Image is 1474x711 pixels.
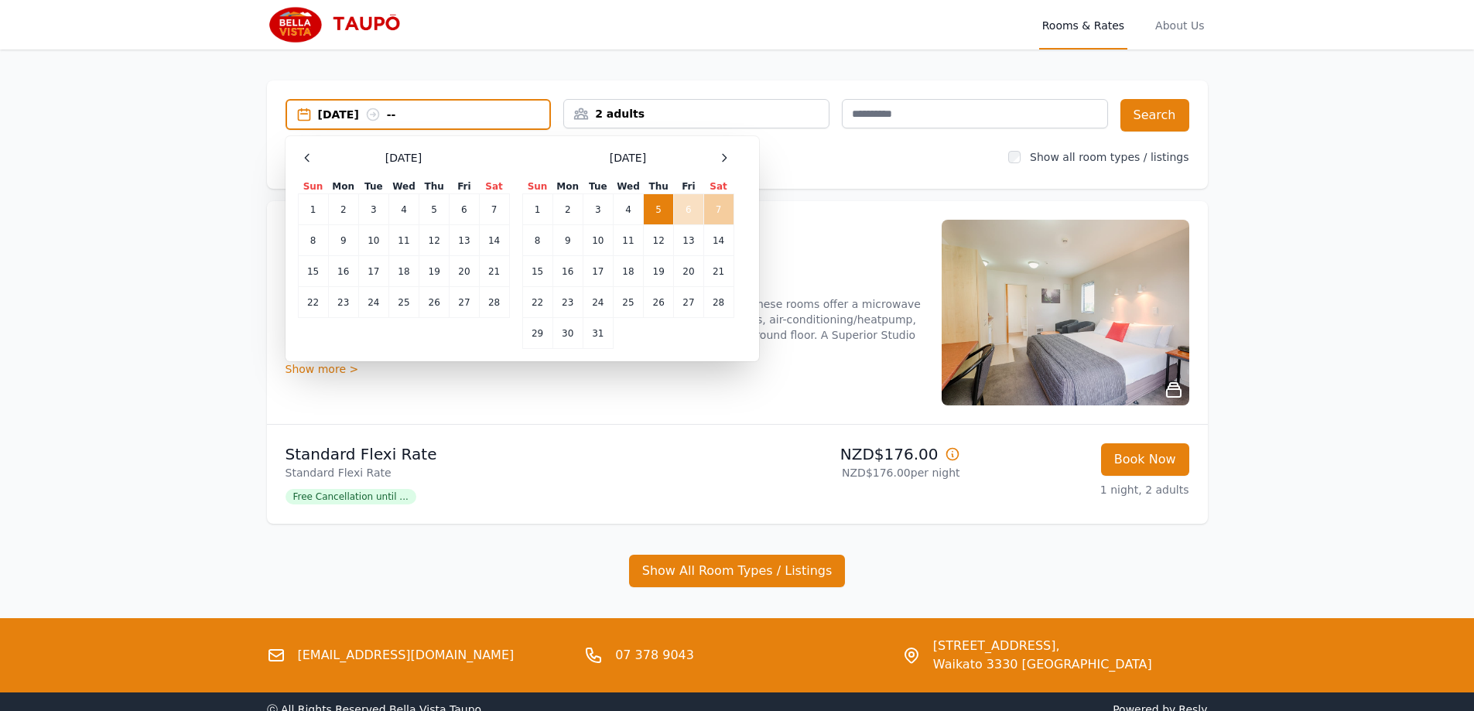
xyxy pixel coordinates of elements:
td: 17 [583,256,613,287]
td: 23 [552,287,583,318]
td: 15 [298,256,328,287]
td: 6 [674,194,703,225]
td: 21 [479,256,509,287]
p: NZD$176.00 [744,443,960,465]
td: 27 [450,287,479,318]
td: 1 [298,194,328,225]
img: Bella Vista Taupo [267,6,416,43]
td: 13 [450,225,479,256]
label: Show all room types / listings [1030,151,1188,163]
div: 2 adults [564,106,829,121]
th: Wed [613,179,643,194]
td: 22 [522,287,552,318]
th: Sat [479,179,509,194]
td: 23 [328,287,358,318]
td: 26 [419,287,450,318]
td: 4 [388,194,419,225]
td: 6 [450,194,479,225]
td: 25 [613,287,643,318]
th: Tue [358,179,388,194]
td: 2 [552,194,583,225]
td: 9 [552,225,583,256]
td: 1 [522,194,552,225]
th: Thu [644,179,674,194]
td: 11 [388,225,419,256]
td: 7 [703,194,734,225]
button: Search [1120,99,1189,132]
td: 14 [703,225,734,256]
td: 10 [358,225,388,256]
p: Standard Flexi Rate [286,465,731,480]
button: Show All Room Types / Listings [629,555,846,587]
td: 5 [644,194,674,225]
p: 1 night, 2 adults [973,482,1189,497]
td: 14 [479,225,509,256]
td: 8 [298,225,328,256]
th: Wed [388,179,419,194]
td: 15 [522,256,552,287]
td: 11 [613,225,643,256]
button: Book Now [1101,443,1189,476]
p: NZD$176.00 per night [744,465,960,480]
div: [DATE] -- [318,107,550,122]
td: 25 [388,287,419,318]
td: 16 [328,256,358,287]
th: Fri [450,179,479,194]
td: 19 [644,256,674,287]
td: 16 [552,256,583,287]
td: 21 [703,256,734,287]
th: Sun [522,179,552,194]
td: 13 [674,225,703,256]
p: Standard Flexi Rate [286,443,731,465]
th: Mon [328,179,358,194]
span: Waikato 3330 [GEOGRAPHIC_DATA] [933,655,1152,674]
td: 28 [703,287,734,318]
td: 12 [419,225,450,256]
a: [EMAIL_ADDRESS][DOMAIN_NAME] [298,646,515,665]
td: 9 [328,225,358,256]
td: 5 [419,194,450,225]
td: 31 [583,318,613,349]
td: 3 [358,194,388,225]
td: 7 [479,194,509,225]
td: 18 [613,256,643,287]
td: 17 [358,256,388,287]
td: 2 [328,194,358,225]
span: [DATE] [385,150,422,166]
td: 22 [298,287,328,318]
th: Mon [552,179,583,194]
th: Fri [674,179,703,194]
a: 07 378 9043 [615,646,694,665]
span: [DATE] [610,150,646,166]
div: Show more > [286,361,923,377]
td: 8 [522,225,552,256]
td: 18 [388,256,419,287]
td: 30 [552,318,583,349]
th: Tue [583,179,613,194]
td: 4 [613,194,643,225]
span: Free Cancellation until ... [286,489,416,504]
th: Thu [419,179,450,194]
td: 29 [522,318,552,349]
td: 3 [583,194,613,225]
td: 24 [358,287,388,318]
td: 20 [450,256,479,287]
td: 12 [644,225,674,256]
span: [STREET_ADDRESS], [933,637,1152,655]
td: 26 [644,287,674,318]
th: Sat [703,179,734,194]
td: 27 [674,287,703,318]
td: 20 [674,256,703,287]
th: Sun [298,179,328,194]
td: 10 [583,225,613,256]
td: 28 [479,287,509,318]
td: 19 [419,256,450,287]
td: 24 [583,287,613,318]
